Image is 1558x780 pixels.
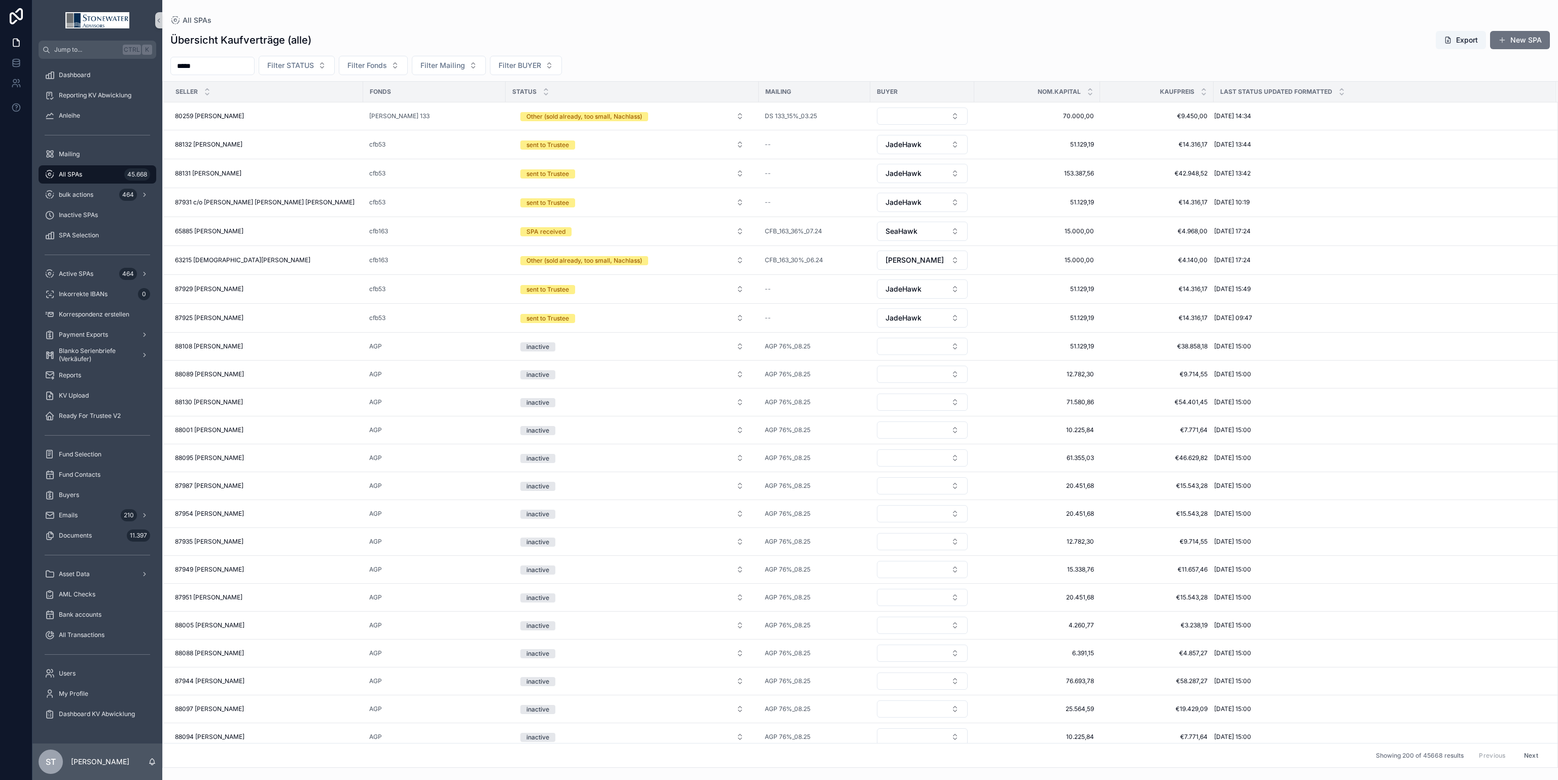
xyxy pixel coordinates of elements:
a: [DATE] 15:00 [1214,370,1544,378]
a: Dashboard [39,66,156,84]
a: cfb163 [369,256,500,264]
span: 88108 [PERSON_NAME] [175,342,243,350]
span: 15.000,00 [980,227,1094,235]
span: JadeHawk [886,197,922,207]
span: 88132 [PERSON_NAME] [175,140,242,149]
a: [PERSON_NAME] 133 [369,112,500,120]
a: 87929 [PERSON_NAME] [175,285,357,293]
a: Select Button [512,222,753,241]
a: €4.140,00 [1106,256,1208,264]
span: [DATE] 15:00 [1214,342,1251,350]
a: €14.316,17 [1106,198,1208,206]
a: €9.450,00 [1106,112,1208,120]
span: 88131 [PERSON_NAME] [175,169,241,178]
a: [DATE] 13:44 [1214,140,1544,149]
a: Select Button [512,135,753,154]
span: Filter BUYER [499,60,541,70]
a: Select Button [876,308,968,328]
a: AGP 76%_08.25 [765,426,864,434]
span: -- [765,314,771,322]
div: Other (sold already, too small, Nachlass) [526,256,642,265]
a: -- [765,169,864,178]
div: SPA received [526,227,565,236]
button: Select Button [877,164,968,183]
a: Select Button [512,365,753,384]
span: AGP [369,454,382,462]
a: €9.714,55 [1106,370,1208,378]
a: 65885 [PERSON_NAME] [175,227,357,235]
span: [DATE] 17:24 [1214,256,1251,264]
a: Select Button [876,107,968,125]
span: [DATE] 14:34 [1214,112,1251,120]
span: Ctrl [123,45,141,55]
a: Select Button [876,134,968,155]
span: Active SPAs [59,270,93,278]
span: 80259 [PERSON_NAME] [175,112,244,120]
a: cfb163 [369,256,388,264]
a: 71.580,86 [980,398,1094,406]
span: JadeHawk [886,139,922,150]
button: Select Button [512,421,752,439]
a: cfb53 [369,285,500,293]
div: 464 [119,268,137,280]
span: SPA Selection [59,231,99,239]
a: Select Button [876,449,968,467]
span: AGP [369,342,382,350]
a: Active SPAs464 [39,265,156,283]
a: 10.225,84 [980,426,1094,434]
span: Blanko Serienbriefe (Verkäufer) [59,347,133,363]
span: Mailing [59,150,80,158]
span: AGP 76%_08.25 [765,342,810,350]
a: AGP 76%_08.25 [765,398,864,406]
a: Select Button [512,193,753,212]
span: AGP 76%_08.25 [765,426,810,434]
span: [DATE] 17:24 [1214,227,1251,235]
a: [DATE] 09:47 [1214,314,1544,322]
a: 51.129,19 [980,140,1094,149]
button: Select Button [490,56,562,75]
a: AGP 76%_08.25 [765,370,864,378]
a: cfb53 [369,140,500,149]
a: Select Button [876,221,968,241]
span: 88089 [PERSON_NAME] [175,370,244,378]
a: Inactive SPAs [39,206,156,224]
a: Reports [39,366,156,384]
a: New SPA [1490,31,1550,49]
a: -- [765,140,864,149]
a: €14.316,17 [1106,140,1208,149]
span: JadeHawk [886,313,922,323]
span: cfb53 [369,140,385,149]
button: Select Button [512,107,752,125]
a: cfb53 [369,169,500,178]
a: CFB_163_36%_07.24 [765,227,822,235]
span: Inactive SPAs [59,211,98,219]
span: SeaHawk [886,226,917,236]
button: Select Button [512,222,752,240]
a: €54.401,45 [1106,398,1208,406]
span: KV Upload [59,392,89,400]
div: 464 [119,189,137,201]
a: CFB_163_36%_07.24 [765,227,864,235]
button: Select Button [512,449,752,467]
a: Select Button [876,192,968,212]
a: Select Button [512,164,753,183]
a: CFB_163_30%_06.24 [765,256,864,264]
span: 63215 [DEMOGRAPHIC_DATA][PERSON_NAME] [175,256,310,264]
a: Select Button [512,251,753,270]
span: AGP 76%_08.25 [765,454,810,462]
a: 153.387,56 [980,169,1094,178]
img: App logo [65,12,129,28]
span: 12.782,30 [980,370,1094,378]
span: 88001 [PERSON_NAME] [175,426,243,434]
span: [PERSON_NAME] 133 [369,112,430,120]
span: cfb53 [369,314,385,322]
a: 15.000,00 [980,256,1094,264]
a: 88089 [PERSON_NAME] [175,370,357,378]
button: Select Button [877,394,968,411]
button: Select Button [877,135,968,154]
